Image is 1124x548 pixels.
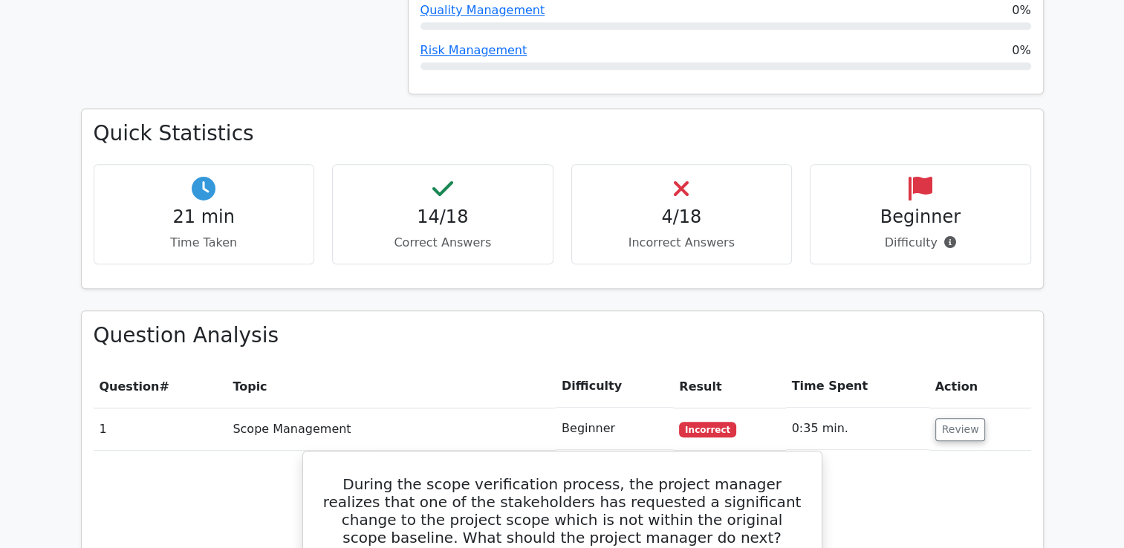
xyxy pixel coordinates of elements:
td: 0:35 min. [786,408,929,450]
p: Time Taken [106,234,302,252]
p: Incorrect Answers [584,234,780,252]
th: Action [929,365,1031,408]
span: Incorrect [679,422,736,437]
h5: During the scope verification process, the project manager realizes that one of the stakeholders ... [321,475,804,547]
td: Scope Management [227,408,556,450]
h3: Quick Statistics [94,121,1031,146]
p: Difficulty [822,234,1019,252]
h4: 4/18 [584,206,780,228]
span: 0% [1012,1,1030,19]
td: 1 [94,408,227,450]
span: Question [100,379,160,394]
h3: Question Analysis [94,323,1031,348]
a: Quality Management [420,3,545,17]
button: Review [935,418,986,441]
th: Time Spent [786,365,929,408]
th: Topic [227,365,556,408]
th: # [94,365,227,408]
th: Difficulty [556,365,673,408]
td: Beginner [556,408,673,450]
p: Correct Answers [345,234,541,252]
th: Result [673,365,785,408]
h4: Beginner [822,206,1019,228]
h4: 14/18 [345,206,541,228]
span: 0% [1012,42,1030,59]
h4: 21 min [106,206,302,228]
a: Risk Management [420,43,527,57]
